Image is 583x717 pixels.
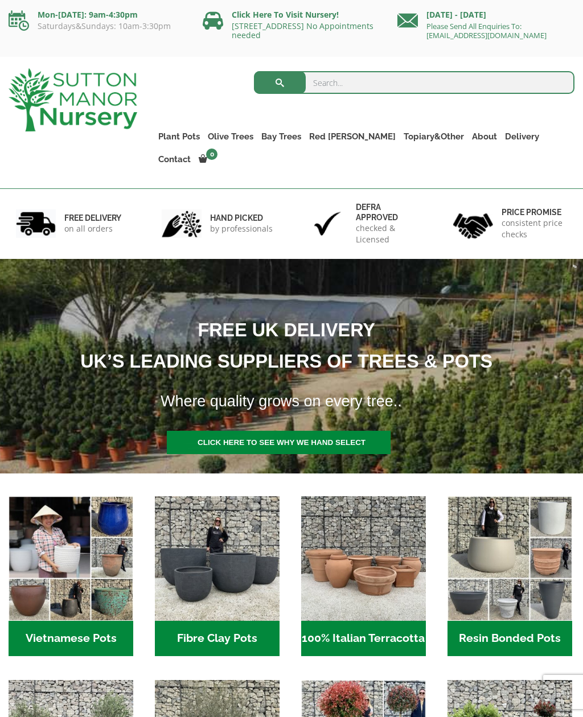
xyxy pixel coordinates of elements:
[210,213,273,223] h6: hand picked
[9,68,137,131] img: logo
[397,8,574,22] p: [DATE] - [DATE]
[155,621,280,656] h2: Fibre Clay Pots
[9,496,133,621] img: Home - 6E921A5B 9E2F 4B13 AB99 4EF601C89C59 1 105 c
[257,129,305,145] a: Bay Trees
[64,223,121,234] p: on all orders
[453,206,493,241] img: 4.jpg
[447,621,572,656] h2: Resin Bonded Pots
[307,209,347,238] img: 3.jpg
[64,213,121,223] h6: FREE DELIVERY
[204,129,257,145] a: Olive Trees
[501,129,543,145] a: Delivery
[301,621,426,656] h2: 100% Italian Terracotta
[400,129,468,145] a: Topiary&Other
[426,21,547,40] a: Please Send All Enquiries To: [EMAIL_ADDRESS][DOMAIN_NAME]
[468,129,501,145] a: About
[9,621,133,656] h2: Vietnamese Pots
[356,202,421,222] h6: Defra approved
[356,222,421,245] p: checked & Licensed
[206,149,217,160] span: 0
[232,9,339,20] a: Click Here To Visit Nursery!
[305,129,400,145] a: Red [PERSON_NAME]
[301,496,426,621] img: Home - 1B137C32 8D99 4B1A AA2F 25D5E514E47D 1 105 c
[9,8,186,22] p: Mon-[DATE]: 9am-4:30pm
[9,496,133,656] a: Visit product category Vietnamese Pots
[155,496,280,656] a: Visit product category Fibre Clay Pots
[447,496,572,621] img: Home - 67232D1B A461 444F B0F6 BDEDC2C7E10B 1 105 c
[447,496,572,656] a: Visit product category Resin Bonded Pots
[9,22,186,31] p: Saturdays&Sundays: 10am-3:30pm
[155,496,280,621] img: Home - 8194B7A3 2818 4562 B9DD 4EBD5DC21C71 1 105 c 1
[254,71,574,94] input: Search...
[162,209,202,238] img: 2.jpg
[502,207,567,217] h6: Price promise
[301,496,426,656] a: Visit product category 100% Italian Terracotta
[16,209,56,238] img: 1.jpg
[195,151,221,167] a: 0
[232,20,373,40] a: [STREET_ADDRESS] No Appointments needed
[154,129,204,145] a: Plant Pots
[210,223,273,234] p: by professionals
[502,217,567,240] p: consistent price checks
[154,151,195,167] a: Contact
